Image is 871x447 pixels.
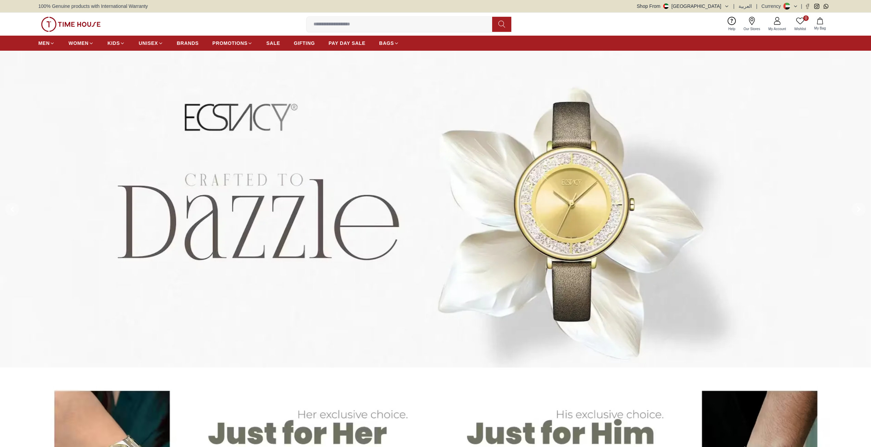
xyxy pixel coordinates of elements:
[740,15,764,33] a: Our Stores
[294,37,315,49] a: GIFTING
[177,37,199,49] a: BRANDS
[803,15,809,21] span: 0
[663,3,669,9] img: United Arab Emirates
[213,40,248,47] span: PROMOTIONS
[139,40,158,47] span: UNISEX
[790,15,810,33] a: 0Wishlist
[801,3,802,10] span: |
[38,40,50,47] span: MEN
[739,3,752,10] button: العربية
[792,26,809,32] span: Wishlist
[107,37,125,49] a: KIDS
[823,4,829,9] a: Whatsapp
[805,4,810,9] a: Facebook
[741,26,763,32] span: Our Stores
[811,26,829,31] span: My Bag
[733,3,735,10] span: |
[38,37,55,49] a: MEN
[761,3,784,10] div: Currency
[294,40,315,47] span: GIFTING
[329,37,366,49] a: PAY DAY SALE
[177,40,199,47] span: BRANDS
[266,40,280,47] span: SALE
[41,17,101,32] img: ...
[107,40,120,47] span: KIDS
[68,37,94,49] a: WOMEN
[756,3,757,10] span: |
[766,26,789,32] span: My Account
[68,40,89,47] span: WOMEN
[266,37,280,49] a: SALE
[637,3,729,10] button: Shop From[GEOGRAPHIC_DATA]
[810,16,830,32] button: My Bag
[213,37,253,49] a: PROMOTIONS
[38,3,148,10] span: 100% Genuine products with International Warranty
[139,37,163,49] a: UNISEX
[379,40,394,47] span: BAGS
[329,40,366,47] span: PAY DAY SALE
[379,37,399,49] a: BAGS
[726,26,738,32] span: Help
[814,4,819,9] a: Instagram
[724,15,740,33] a: Help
